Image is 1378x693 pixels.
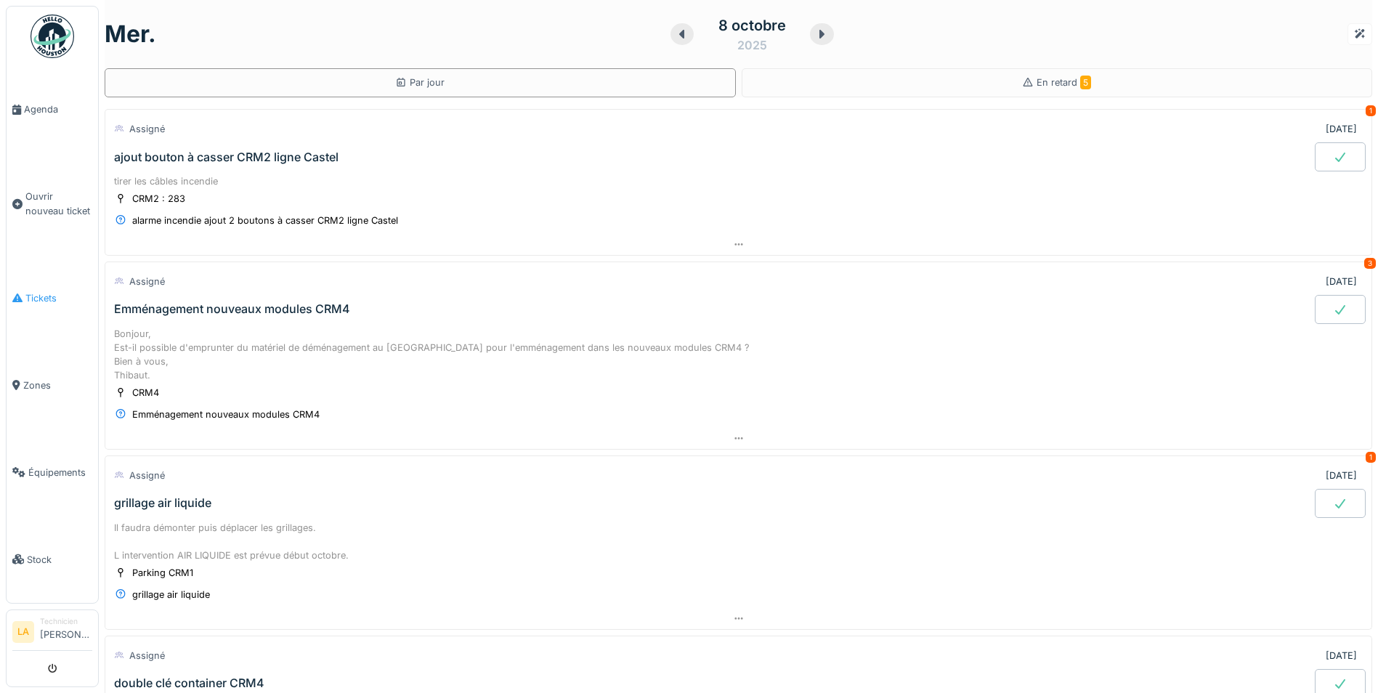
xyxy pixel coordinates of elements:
[129,275,165,288] div: Assigné
[7,153,98,254] a: Ouvrir nouveau ticket
[23,378,92,392] span: Zones
[28,466,92,479] span: Équipements
[129,649,165,662] div: Assigné
[40,616,92,647] li: [PERSON_NAME]
[1326,649,1357,662] div: [DATE]
[737,36,767,54] div: 2025
[129,122,165,136] div: Assigné
[1326,275,1357,288] div: [DATE]
[12,621,34,643] li: LA
[114,302,350,316] div: Emménagement nouveaux modules CRM4
[132,214,398,227] div: alarme incendie ajout 2 boutons à casser CRM2 ligne Castel
[114,150,339,164] div: ajout bouton à casser CRM2 ligne Castel
[31,15,74,58] img: Badge_color-CXgf-gQk.svg
[7,66,98,153] a: Agenda
[1326,469,1357,482] div: [DATE]
[24,102,92,116] span: Agenda
[114,327,1363,383] div: Bonjour, Est-il possible d'emprunter du matériel de déménagement au [GEOGRAPHIC_DATA] pour l'emmé...
[25,291,92,305] span: Tickets
[12,616,92,651] a: LA Technicien[PERSON_NAME]
[1366,452,1376,463] div: 1
[114,676,264,690] div: double clé container CRM4
[25,190,92,217] span: Ouvrir nouveau ticket
[395,76,445,89] div: Par jour
[27,553,92,567] span: Stock
[114,174,1363,188] div: tirer les câbles incendie
[7,254,98,341] a: Tickets
[132,588,210,601] div: grillage air liquide
[105,20,156,48] h1: mer.
[1037,77,1091,88] span: En retard
[7,341,98,429] a: Zones
[114,496,211,510] div: grillage air liquide
[132,386,159,400] div: CRM4
[1364,258,1376,269] div: 3
[1080,76,1091,89] span: 5
[132,192,185,206] div: CRM2 : 283
[1366,105,1376,116] div: 1
[7,429,98,516] a: Équipements
[718,15,786,36] div: 8 octobre
[114,521,1363,563] div: Il faudra démonter puis déplacer les grillages. L intervention AIR LIQUIDE est prévue début octobre.
[132,566,193,580] div: Parking CRM1
[1326,122,1357,136] div: [DATE]
[132,408,320,421] div: Emménagement nouveaux modules CRM4
[129,469,165,482] div: Assigné
[7,516,98,603] a: Stock
[40,616,92,627] div: Technicien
